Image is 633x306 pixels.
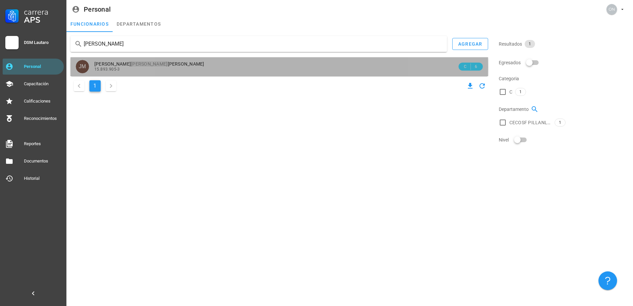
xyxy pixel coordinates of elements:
span: 6 [474,63,479,70]
span: C [509,89,512,95]
div: Documentos [24,158,61,164]
div: Resultados [499,36,629,52]
a: Reconocimientos [3,111,64,127]
span: CECOSF PILLANLELBUN [509,119,552,126]
div: Historial [24,176,61,181]
nav: Navegación de paginación [70,79,120,93]
div: Categoria [499,71,629,87]
div: Nivel [499,132,629,148]
input: Buscar funcionarios… [84,39,434,49]
span: 15.893.905-3 [94,67,120,72]
span: JM [79,60,86,73]
a: Personal [3,59,64,75]
span: 1 [519,88,522,96]
button: agregar [452,38,488,50]
div: Capacitación [24,81,61,87]
div: avatar [606,4,617,15]
div: agregar [458,41,482,47]
div: DSM Lautaro [24,40,61,45]
a: Capacitación [3,76,64,92]
button: Página actual, página 1 [89,80,101,92]
span: 1 [559,119,561,126]
div: Reconocimientos [24,116,61,121]
div: Egresados [499,55,629,71]
mark: [PERSON_NAME] [131,61,167,67]
a: Calificaciones [3,93,64,109]
span: 1 [529,40,531,48]
a: departamentos [113,16,165,32]
span: C [463,63,468,70]
div: APS [24,16,61,24]
div: Departamento [499,101,629,117]
a: Documentos [3,153,64,169]
a: funcionarios [66,16,113,32]
div: Personal [24,64,61,69]
a: Historial [3,170,64,186]
div: avatar [76,60,89,73]
div: Reportes [24,141,61,147]
div: Calificaciones [24,99,61,104]
div: Carrera [24,8,61,16]
a: Reportes [3,136,64,152]
span: [PERSON_NAME] [PERSON_NAME] [94,61,204,67]
div: Personal [84,6,111,13]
